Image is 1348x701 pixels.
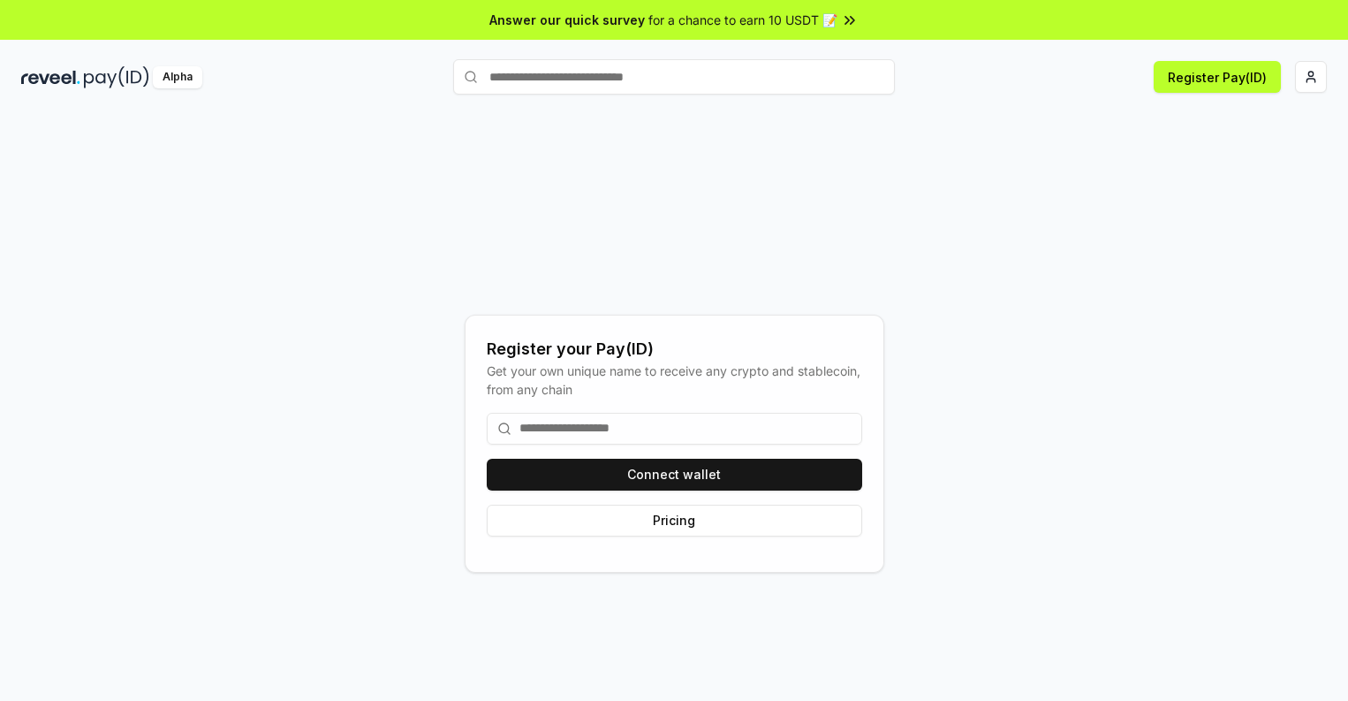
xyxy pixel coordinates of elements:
button: Register Pay(ID) [1154,61,1281,93]
img: reveel_dark [21,66,80,88]
button: Pricing [487,505,862,537]
div: Get your own unique name to receive any crypto and stablecoin, from any chain [487,362,862,399]
span: Answer our quick survey [489,11,645,29]
span: for a chance to earn 10 USDT 📝 [648,11,837,29]
button: Connect wallet [487,459,862,491]
div: Alpha [153,66,202,88]
div: Register your Pay(ID) [487,337,862,362]
img: pay_id [84,66,149,88]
